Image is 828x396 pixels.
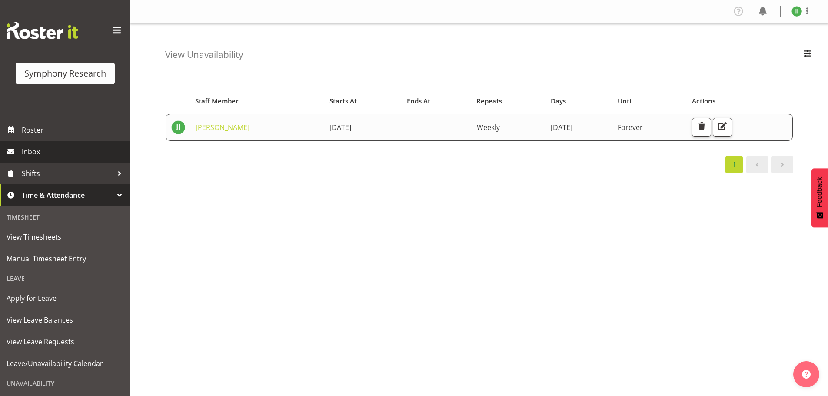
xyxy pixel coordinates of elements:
[22,167,113,180] span: Shifts
[2,309,128,331] a: View Leave Balances
[476,96,502,106] span: Repeats
[618,123,643,132] span: Forever
[22,189,113,202] span: Time & Attendance
[7,357,124,370] span: Leave/Unavailability Calendar
[2,331,128,353] a: View Leave Requests
[171,120,185,134] img: joshua-joel11891.jpg
[2,208,128,226] div: Timesheet
[692,96,715,106] span: Actions
[713,118,732,137] button: Edit Unavailability
[165,50,243,60] h4: View Unavailability
[618,96,633,106] span: Until
[811,168,828,227] button: Feedback - Show survey
[816,177,824,207] span: Feedback
[2,248,128,270] a: Manual Timesheet Entry
[2,270,128,287] div: Leave
[22,145,126,158] span: Inbox
[329,123,351,132] span: [DATE]
[798,45,817,64] button: Filter Employees
[7,313,124,326] span: View Leave Balances
[7,335,124,348] span: View Leave Requests
[791,6,802,17] img: joshua-joel11891.jpg
[24,67,106,80] div: Symphony Research
[407,96,430,106] span: Ends At
[196,123,249,132] a: [PERSON_NAME]
[7,22,78,39] img: Rosterit website logo
[2,374,128,392] div: Unavailability
[551,96,566,106] span: Days
[329,96,357,106] span: Starts At
[7,292,124,305] span: Apply for Leave
[2,353,128,374] a: Leave/Unavailability Calendar
[22,123,126,136] span: Roster
[802,370,811,379] img: help-xxl-2.png
[2,287,128,309] a: Apply for Leave
[477,123,500,132] span: Weekly
[7,230,124,243] span: View Timesheets
[2,226,128,248] a: View Timesheets
[195,96,239,106] span: Staff Member
[692,118,711,137] button: Delete Unavailability
[551,123,572,132] span: [DATE]
[7,252,124,265] span: Manual Timesheet Entry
